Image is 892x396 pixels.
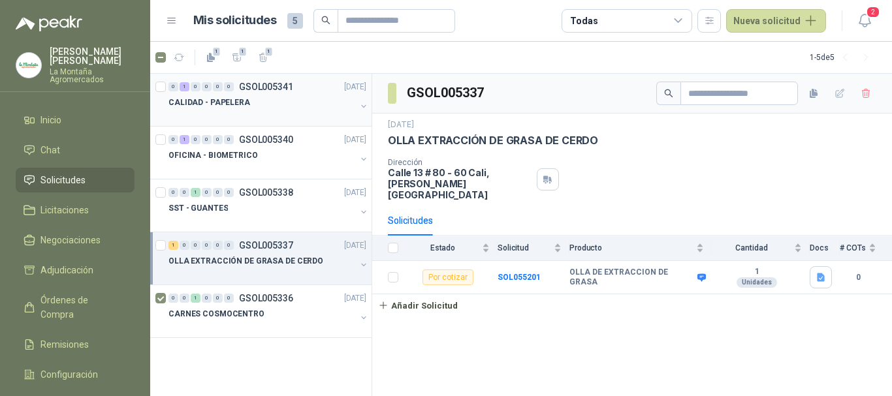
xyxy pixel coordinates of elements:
span: Cantidad [712,243,791,252]
a: Configuración [16,362,135,387]
div: 0 [224,135,234,144]
p: La Montaña Agromercados [50,68,135,84]
p: CALIDAD - PAPELERA [168,97,250,109]
p: SST - GUANTES [168,202,228,215]
button: 1 [253,47,274,68]
div: 0 [168,135,178,144]
div: 0 [224,188,234,197]
div: 0 [202,188,212,197]
span: Licitaciones [40,203,89,217]
div: 0 [224,82,234,91]
div: 1 [191,294,200,303]
a: Negociaciones [16,228,135,252]
p: CARNES COSMOCENTRO [168,308,264,320]
div: 0 [213,294,223,303]
span: Producto [569,243,693,252]
th: Docs [810,236,840,261]
div: 0 [180,241,189,250]
button: Nueva solicitud [726,9,826,33]
span: Inicio [40,113,61,127]
p: GSOL005337 [239,241,293,250]
span: 5 [287,13,303,29]
p: [PERSON_NAME] [PERSON_NAME] [50,47,135,65]
b: 0 [840,271,876,284]
a: Chat [16,138,135,162]
img: Company Logo [16,53,41,78]
div: 0 [168,82,178,91]
span: Solicitudes [40,173,86,187]
span: Estado [406,243,479,252]
div: 0 [202,294,212,303]
div: 1 [191,188,200,197]
div: 0 [180,294,189,303]
a: Remisiones [16,332,135,357]
a: 0 1 0 0 0 0 GSOL005341[DATE] CALIDAD - PAPELERA [168,79,369,121]
div: 0 [168,294,178,303]
span: search [664,89,673,98]
a: 1 0 0 0 0 0 GSOL005337[DATE] OLLA EXTRACCIÓN DE GRASA DE CERDO [168,237,369,279]
div: 0 [180,188,189,197]
p: [DATE] [344,239,366,252]
span: Negociaciones [40,233,101,247]
span: 1 [212,46,221,57]
div: 0 [224,294,234,303]
img: Logo peakr [16,16,82,31]
span: Solicitud [498,243,551,252]
div: Por cotizar [422,269,473,285]
span: # COTs [840,243,866,252]
div: 0 [168,188,178,197]
div: 1 - 5 de 5 [810,47,876,68]
p: GSOL005338 [239,188,293,197]
p: GSOL005336 [239,294,293,303]
div: 0 [191,241,200,250]
div: 0 [213,82,223,91]
div: Solicitudes [388,213,433,228]
div: 1 [180,135,189,144]
a: 0 1 0 0 0 0 GSOL005340[DATE] OFICINA - BIOMETRICO [168,132,369,174]
a: Solicitudes [16,168,135,192]
p: OFICINA - BIOMETRICO [168,149,258,162]
span: Órdenes de Compra [40,293,122,322]
span: search [321,16,330,25]
p: Dirección [388,158,532,167]
div: 0 [224,241,234,250]
div: 1 [180,82,189,91]
button: 2 [853,9,876,33]
div: 0 [202,135,212,144]
p: GSOL005341 [239,82,293,91]
div: 0 [213,135,223,144]
div: 0 [213,188,223,197]
p: [DATE] [344,187,366,199]
th: Solicitud [498,236,569,261]
div: 0 [191,135,200,144]
h3: GSOL005337 [407,83,486,103]
th: # COTs [840,236,892,261]
b: OLLA DE EXTRACCION DE GRASA [569,267,694,288]
a: Órdenes de Compra [16,288,135,327]
p: [DATE] [344,292,366,305]
span: 1 [238,46,247,57]
p: [DATE] [344,81,366,93]
button: 1 [227,47,247,68]
div: 1 [168,241,178,250]
a: Adjudicación [16,258,135,282]
a: Inicio [16,108,135,132]
a: Añadir Solicitud [372,294,892,316]
div: Unidades [737,277,777,288]
div: 0 [191,82,200,91]
span: Adjudicación [40,263,93,277]
b: 1 [712,267,802,277]
p: Calle 13 # 80 - 60 Cali , [PERSON_NAME][GEOGRAPHIC_DATA] [388,167,532,200]
p: OLLA EXTRACCIÓN DE GRASA DE CERDO [388,134,598,147]
div: 0 [202,82,212,91]
a: 0 0 1 0 0 0 GSOL005336[DATE] CARNES COSMOCENTRO [168,290,369,332]
th: Estado [406,236,498,261]
p: [DATE] [388,119,414,131]
h1: Mis solicitudes [193,11,277,30]
th: Producto [569,236,712,261]
div: 0 [202,241,212,250]
button: Añadir Solicitud [372,294,464,316]
span: Chat [40,143,60,157]
a: SOL055201 [498,273,541,282]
